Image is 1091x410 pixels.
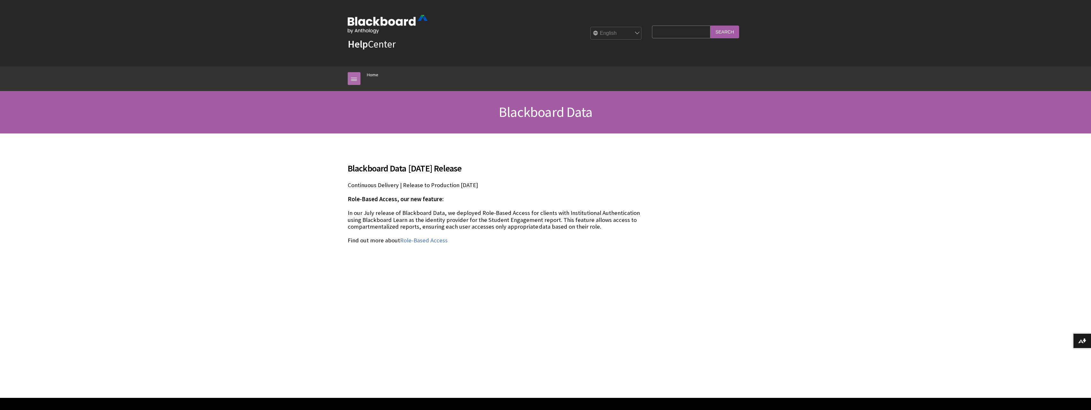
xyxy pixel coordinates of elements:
[348,15,428,34] img: Blackboard by Anthology
[348,154,649,175] h2: Blackboard Data [DATE] Release
[348,209,649,230] div: In our July release of Blackboard Data, we deployed Role-Based Access for clients with Institutio...
[499,103,592,121] span: Blackboard Data
[348,38,368,50] strong: Help
[348,38,396,50] a: HelpCenter
[348,195,443,203] span: Role-Based Access, our new feature:
[591,27,642,40] select: Site Language Selector
[367,71,378,79] a: Home
[400,237,448,244] a: Role-Based Access
[348,181,649,189] p: Continuous Delivery | Release to Production [DATE]
[710,26,739,38] input: Search
[348,237,649,244] div: Find out more about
